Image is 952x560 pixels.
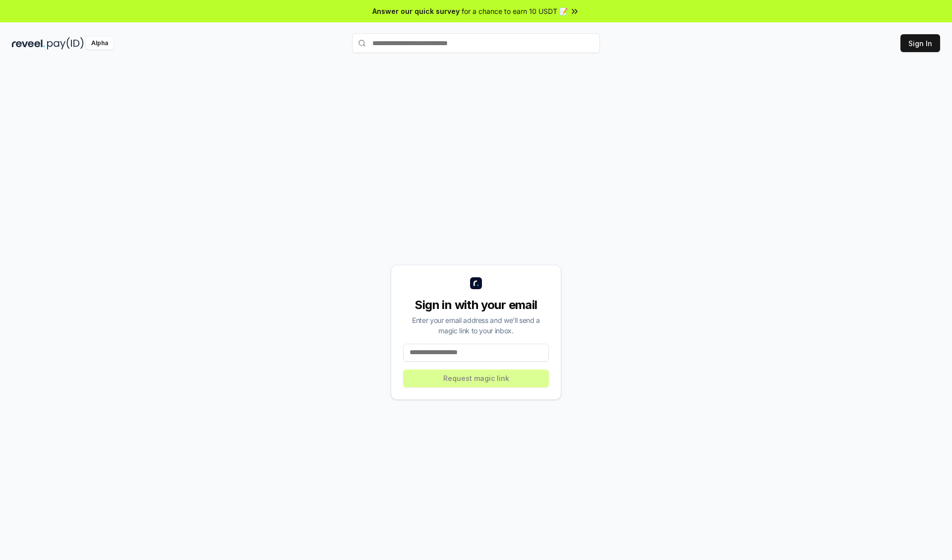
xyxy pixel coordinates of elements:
img: logo_small [470,277,482,289]
button: Sign In [900,34,940,52]
img: pay_id [47,37,84,50]
span: Answer our quick survey [372,6,460,16]
div: Alpha [86,37,114,50]
span: for a chance to earn 10 USDT 📝 [462,6,568,16]
div: Enter your email address and we’ll send a magic link to your inbox. [403,315,549,336]
div: Sign in with your email [403,297,549,313]
img: reveel_dark [12,37,45,50]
